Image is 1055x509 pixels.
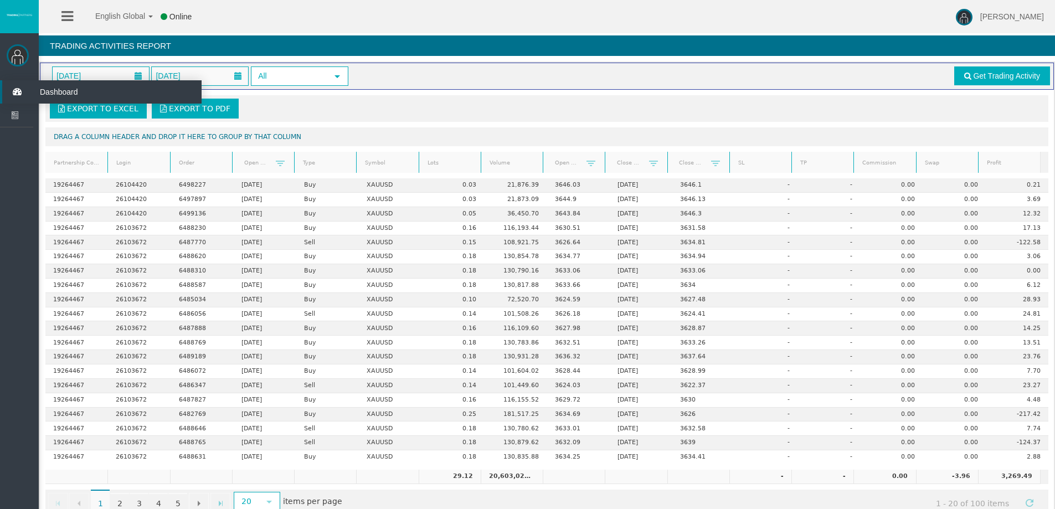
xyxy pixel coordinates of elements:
[484,193,547,207] td: 21,873.09
[672,235,735,250] td: 3634.81
[171,250,233,264] td: 6488620
[986,178,1048,193] td: 0.21
[484,350,547,364] td: 130,931.28
[672,336,735,350] td: 3633.26
[797,207,860,222] td: -
[923,235,986,250] td: 0.00
[986,379,1048,393] td: 23.27
[610,264,672,279] td: [DATE]
[610,336,672,350] td: [DATE]
[797,321,860,336] td: -
[610,178,672,193] td: [DATE]
[108,350,171,364] td: 26103672
[923,193,986,207] td: 0.00
[45,222,108,236] td: 19264467
[234,193,296,207] td: [DATE]
[108,293,171,307] td: 26103672
[797,193,860,207] td: -
[923,207,986,222] td: 0.00
[735,364,797,379] td: -
[547,293,610,307] td: 3624.59
[421,321,484,336] td: 0.16
[234,293,296,307] td: [DATE]
[45,350,108,364] td: 19264467
[547,336,610,350] td: 3632.51
[484,264,547,279] td: 130,790.16
[672,178,735,193] td: 3646.1
[923,350,986,364] td: 0.00
[421,379,484,393] td: 0.14
[860,364,923,379] td: 0.00
[735,379,797,393] td: -
[797,235,860,250] td: -
[45,279,108,293] td: 19264467
[171,393,233,408] td: 6487827
[986,250,1048,264] td: 3.06
[108,307,171,322] td: 26103672
[45,379,108,393] td: 19264467
[860,235,923,250] td: 0.00
[923,393,986,408] td: 0.00
[421,336,484,350] td: 0.18
[171,235,233,250] td: 6487770
[923,264,986,279] td: 0.00
[45,336,108,350] td: 19264467
[421,307,484,322] td: 0.14
[547,393,610,408] td: 3629.72
[860,264,923,279] td: 0.00
[484,250,547,264] td: 130,854.78
[918,156,976,171] a: Swap
[234,336,296,350] td: [DATE]
[735,235,797,250] td: -
[359,408,421,422] td: XAUUSD
[672,279,735,293] td: 3634
[797,293,860,307] td: -
[797,336,860,350] td: -
[672,307,735,322] td: 3624.41
[234,178,296,193] td: [DATE]
[923,364,986,379] td: 0.00
[108,222,171,236] td: 26103672
[731,156,790,171] a: SL
[169,104,230,113] span: Export to PDF
[923,178,986,193] td: 0.00
[421,222,484,236] td: 0.16
[986,364,1048,379] td: 7.70
[735,178,797,193] td: -
[672,321,735,336] td: 3628.87
[171,193,233,207] td: 6497897
[359,178,421,193] td: XAUUSD
[797,393,860,408] td: -
[735,279,797,293] td: -
[45,293,108,307] td: 19264467
[108,379,171,393] td: 26103672
[797,350,860,364] td: -
[296,207,359,222] td: Buy
[610,364,672,379] td: [DATE]
[171,264,233,279] td: 6488310
[45,307,108,322] td: 19264467
[45,207,108,222] td: 19264467
[797,222,860,236] td: -
[296,336,359,350] td: Buy
[860,293,923,307] td: 0.00
[672,264,735,279] td: 3633.06
[610,379,672,393] td: [DATE]
[547,193,610,207] td: 3644.9
[610,250,672,264] td: [DATE]
[923,250,986,264] td: 0.00
[6,13,33,17] img: logo.svg
[610,293,672,307] td: [DATE]
[484,321,547,336] td: 116,109.60
[797,250,860,264] td: -
[45,178,108,193] td: 19264467
[860,379,923,393] td: 0.00
[81,12,145,20] span: English Global
[421,178,484,193] td: 0.03
[484,235,547,250] td: 108,921.75
[860,393,923,408] td: 0.00
[672,364,735,379] td: 3628.99
[547,178,610,193] td: 3646.03
[152,99,239,119] a: Export to PDF
[484,364,547,379] td: 101,604.02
